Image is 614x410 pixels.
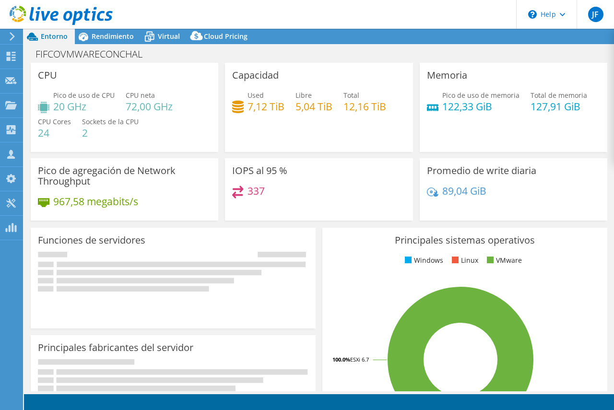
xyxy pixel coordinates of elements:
[126,91,155,100] span: CPU neta
[53,196,138,207] h4: 967,58 megabits/s
[427,70,467,81] h3: Memoria
[531,101,587,112] h4: 127,91 GiB
[402,255,443,266] li: Windows
[332,356,350,363] tspan: 100.0%
[158,32,180,41] span: Virtual
[248,186,265,196] h4: 337
[248,101,284,112] h4: 7,12 TiB
[126,101,173,112] h4: 72,00 GHz
[232,70,279,81] h3: Capacidad
[295,91,312,100] span: Libre
[204,32,248,41] span: Cloud Pricing
[38,128,71,138] h4: 24
[92,32,134,41] span: Rendimiento
[38,70,57,81] h3: CPU
[531,91,587,100] span: Total de memoria
[38,117,71,126] span: CPU Cores
[442,91,520,100] span: Pico de uso de memoria
[350,356,369,363] tspan: ESXi 6.7
[53,101,115,112] h4: 20 GHz
[330,235,600,246] h3: Principales sistemas operativos
[295,101,332,112] h4: 5,04 TiB
[232,165,287,176] h3: IOPS al 95 %
[31,49,157,59] h1: FIFCOVMWARECONCHAL
[248,91,264,100] span: Used
[449,255,478,266] li: Linux
[484,255,522,266] li: VMware
[38,165,211,187] h3: Pico de agregación de Network Throughput
[53,91,115,100] span: Pico de uso de CPU
[343,91,359,100] span: Total
[41,32,68,41] span: Entorno
[442,186,486,196] h4: 89,04 GiB
[38,235,145,246] h3: Funciones de servidores
[343,101,386,112] h4: 12,16 TiB
[528,10,537,19] svg: \n
[588,7,603,22] span: JF
[442,101,520,112] h4: 122,33 GiB
[82,117,139,126] span: Sockets de la CPU
[82,128,139,138] h4: 2
[427,165,536,176] h3: Promedio de write diaria
[38,342,193,353] h3: Principales fabricantes del servidor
